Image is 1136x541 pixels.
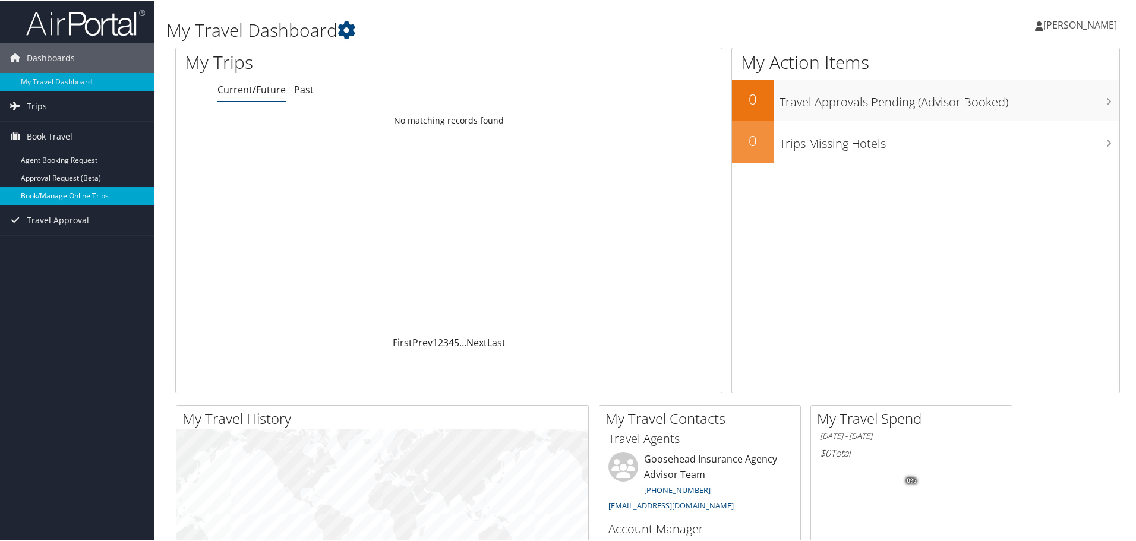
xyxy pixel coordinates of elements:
[1043,17,1117,30] span: [PERSON_NAME]
[608,429,791,446] h3: Travel Agents
[185,49,485,74] h1: My Trips
[27,90,47,120] span: Trips
[433,335,438,348] a: 1
[732,78,1119,120] a: 0Travel Approvals Pending (Advisor Booked)
[608,499,734,510] a: [EMAIL_ADDRESS][DOMAIN_NAME]
[907,476,916,483] tspan: 0%
[732,88,774,108] h2: 0
[27,121,72,150] span: Book Travel
[644,483,711,494] a: [PHONE_NUMBER]
[466,335,487,348] a: Next
[166,17,808,42] h1: My Travel Dashboard
[443,335,449,348] a: 3
[26,8,145,36] img: airportal-logo.png
[176,109,722,130] td: No matching records found
[27,42,75,72] span: Dashboards
[780,87,1119,109] h3: Travel Approvals Pending (Advisor Booked)
[732,120,1119,162] a: 0Trips Missing Hotels
[817,407,1012,428] h2: My Travel Spend
[294,82,314,95] a: Past
[412,335,433,348] a: Prev
[1035,6,1129,42] a: [PERSON_NAME]
[393,335,412,348] a: First
[820,445,1003,458] h6: Total
[182,407,588,428] h2: My Travel History
[459,335,466,348] span: …
[487,335,506,348] a: Last
[780,128,1119,151] h3: Trips Missing Hotels
[454,335,459,348] a: 5
[608,520,791,536] h3: Account Manager
[27,204,89,234] span: Travel Approval
[605,407,800,428] h2: My Travel Contacts
[438,335,443,348] a: 2
[732,129,774,150] h2: 0
[449,335,454,348] a: 4
[732,49,1119,74] h1: My Action Items
[217,82,286,95] a: Current/Future
[820,429,1003,441] h6: [DATE] - [DATE]
[602,451,797,514] li: Goosehead Insurance Agency Advisor Team
[820,445,831,458] span: $0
